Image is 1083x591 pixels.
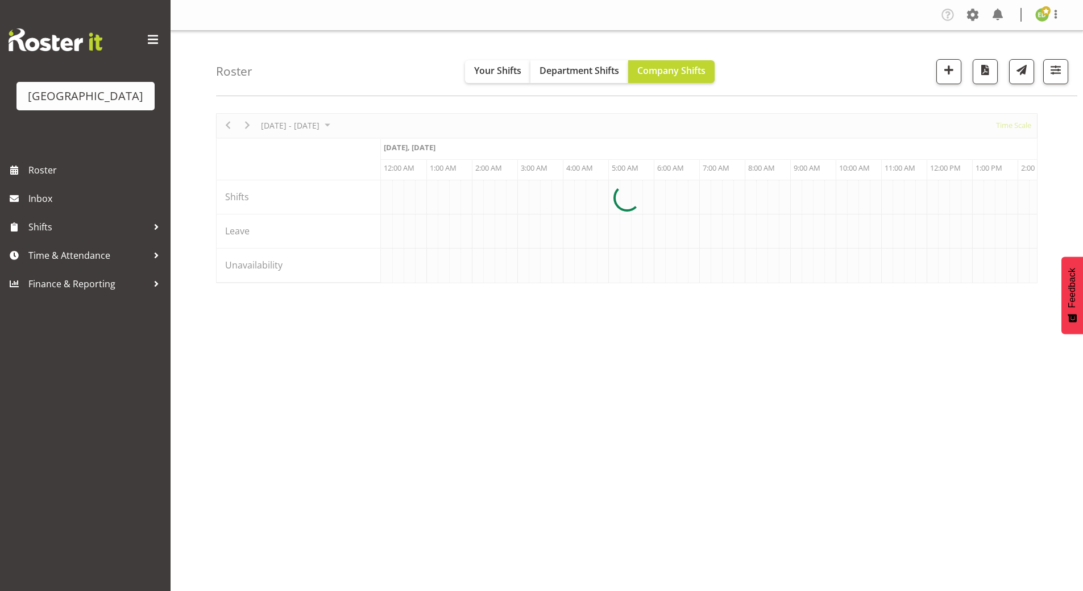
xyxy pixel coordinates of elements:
[1067,268,1077,308] span: Feedback
[1009,59,1034,84] button: Send a list of all shifts for the selected filtered period to all rostered employees.
[28,275,148,292] span: Finance & Reporting
[9,28,102,51] img: Rosterit website logo
[1061,257,1083,334] button: Feedback - Show survey
[1035,8,1049,22] img: emma-dowman11789.jpg
[28,88,143,105] div: [GEOGRAPHIC_DATA]
[628,60,715,83] button: Company Shifts
[474,64,521,77] span: Your Shifts
[216,65,252,78] h4: Roster
[28,190,165,207] span: Inbox
[1043,59,1068,84] button: Filter Shifts
[28,162,165,179] span: Roster
[540,64,619,77] span: Department Shifts
[936,59,961,84] button: Add a new shift
[530,60,628,83] button: Department Shifts
[973,59,998,84] button: Download a PDF of the roster according to the set date range.
[465,60,530,83] button: Your Shifts
[637,64,706,77] span: Company Shifts
[28,247,148,264] span: Time & Attendance
[28,218,148,235] span: Shifts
